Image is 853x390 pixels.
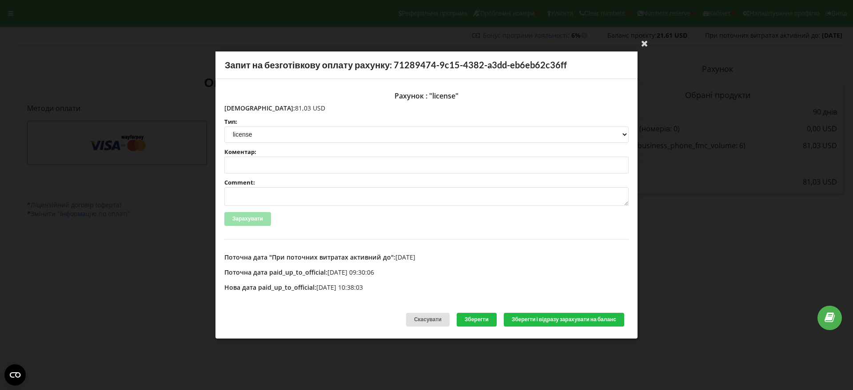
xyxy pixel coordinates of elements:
[224,283,629,292] p: [DATE] 10:38:03
[215,51,638,79] div: Запит на безготівкову оплату рахунку: 71289474-9c15-4382-a3dd-eb6eb62c36ff
[224,253,395,261] span: Поточна дата "При поточних витратах активний до":
[224,253,629,262] p: [DATE]
[224,268,327,276] span: Поточна дата paid_up_to_official:
[504,313,624,327] button: Зберегти і відразу зарахувати на баланс
[457,313,497,327] button: Зберегти
[224,149,629,155] label: Коментар:
[224,119,629,125] label: Тип:
[4,364,26,386] button: Open CMP widget
[224,88,629,104] div: Рахунок : "license"
[224,104,295,112] span: [DEMOGRAPHIC_DATA]:
[224,104,629,113] p: 81,03 USD
[406,313,450,327] div: Скасувати
[224,180,629,185] label: Comment:
[224,268,629,277] p: [DATE] 09:30:06
[224,283,316,292] span: Нова дата paid_up_to_official:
